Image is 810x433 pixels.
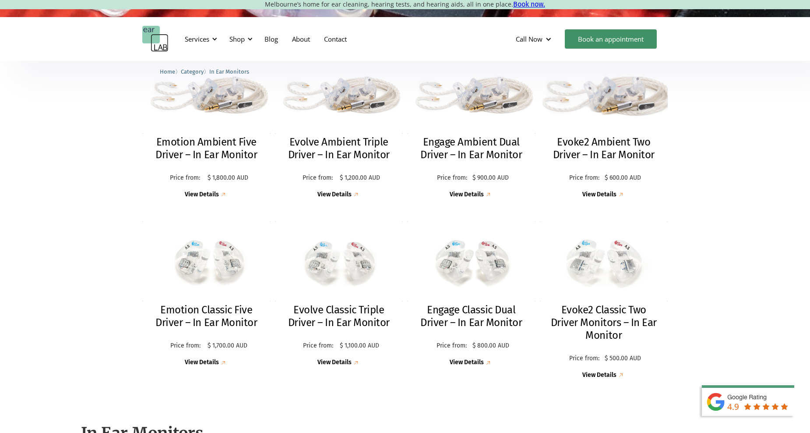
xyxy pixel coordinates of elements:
[160,68,175,75] span: Home
[208,174,248,182] p: $ 1,800.00 AUD
[257,26,285,52] a: Blog
[180,26,220,52] div: Services
[181,68,204,75] span: Category
[317,26,354,52] a: Contact
[285,26,317,52] a: About
[605,355,641,362] p: $ 500.00 AUD
[605,174,641,182] p: $ 600.00 AUD
[340,174,380,182] p: $ 1,200.00 AUD
[317,191,352,199] div: View Details
[275,48,403,199] a: Evolve Ambient Triple Driver – In Ear MonitorEvolve Ambient Triple Driver – In Ear MonitorPrice f...
[275,48,403,134] img: Evolve Ambient Triple Driver – In Ear Monitor
[566,174,602,182] p: Price from:
[165,174,205,182] p: Price from:
[142,48,271,199] a: Emotion Ambient Five Driver – In Ear MonitorEmotion Ambient Five Driver – In Ear MonitorPrice fro...
[142,26,169,52] a: home
[151,136,262,161] h2: Emotion Ambient Five Driver – In Ear Monitor
[566,355,602,362] p: Price from:
[549,304,659,341] h2: Evoke2 Classic Two Driver Monitors – In Ear Monitor
[229,35,245,43] div: Shop
[185,359,219,366] div: View Details
[540,48,668,199] a: Evoke2 Ambient Two Driver – In Ear MonitorEvoke2 Ambient Two Driver – In Ear MonitorPrice from:$ ...
[181,67,209,76] li: 〉
[275,221,403,302] img: Evolve Classic Triple Driver – In Ear Monitor
[407,221,535,367] a: Engage Classic Dual Driver – In Ear MonitorEngage Classic Dual Driver – In Ear MonitorPrice from:...
[298,342,338,350] p: Price from:
[450,359,484,366] div: View Details
[540,221,668,302] img: Evoke2 Classic Two Driver Monitors – In Ear Monitor
[582,191,616,199] div: View Details
[208,342,247,350] p: $ 1,700.00 AUD
[160,67,175,75] a: Home
[166,342,205,350] p: Price from:
[209,68,249,75] span: In Ear Monitors
[185,191,219,199] div: View Details
[407,48,535,199] a: Engage Ambient Dual Driver – In Ear MonitorEngage Ambient Dual Driver – In Ear MonitorPrice from:...
[472,174,509,182] p: $ 900.00 AUD
[284,304,394,329] h2: Evolve Classic Triple Driver – In Ear Monitor
[540,221,668,380] a: Evoke2 Classic Two Driver Monitors – In Ear MonitorEvoke2 Classic Two Driver Monitors – In Ear Mo...
[142,48,271,134] img: Emotion Ambient Five Driver – In Ear Monitor
[434,174,470,182] p: Price from:
[275,221,403,367] a: Evolve Classic Triple Driver – In Ear MonitorEvolve Classic Triple Driver – In Ear MonitorPrice f...
[549,136,659,161] h2: Evoke2 Ambient Two Driver – In Ear Monitor
[181,67,204,75] a: Category
[224,26,255,52] div: Shop
[533,44,674,138] img: Evoke2 Ambient Two Driver – In Ear Monitor
[472,342,509,350] p: $ 800.00 AUD
[151,304,262,329] h2: Emotion Classic Five Driver – In Ear Monitor
[317,359,352,366] div: View Details
[284,136,394,161] h2: Evolve Ambient Triple Driver – In Ear Monitor
[142,221,271,367] a: Emotion Classic Five Driver – In Ear MonitorEmotion Classic Five Driver – In Ear MonitorPrice fro...
[516,35,542,43] div: Call Now
[416,304,527,329] h2: Engage Classic Dual Driver – In Ear Monitor
[450,191,484,199] div: View Details
[565,29,657,49] a: Book an appointment
[160,67,181,76] li: 〉
[185,35,209,43] div: Services
[416,136,527,161] h2: Engage Ambient Dual Driver – In Ear Monitor
[142,221,271,302] img: Emotion Classic Five Driver – In Ear Monitor
[297,174,338,182] p: Price from:
[582,372,616,379] div: View Details
[407,221,535,302] img: Engage Classic Dual Driver – In Ear Monitor
[209,67,249,75] a: In Ear Monitors
[340,342,379,350] p: $ 1,100.00 AUD
[433,342,470,350] p: Price from:
[407,48,535,134] img: Engage Ambient Dual Driver – In Ear Monitor
[509,26,560,52] div: Call Now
